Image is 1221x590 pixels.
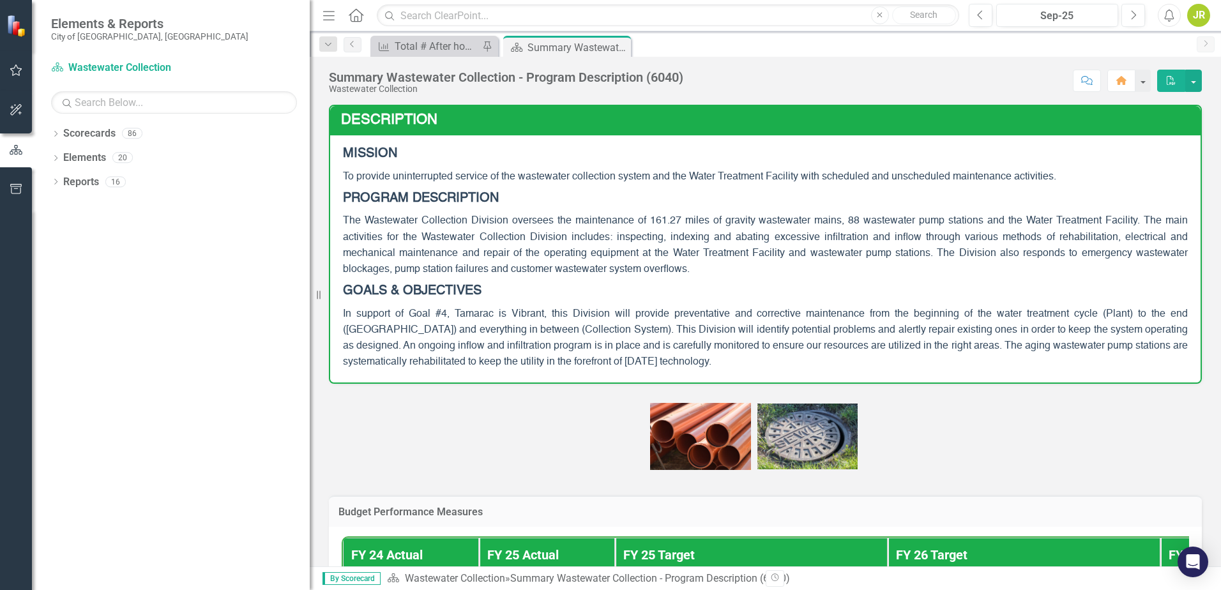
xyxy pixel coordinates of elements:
[343,192,499,205] strong: PROGRAM DESCRIPTION
[112,153,133,163] div: 20
[51,16,248,31] span: Elements & Reports
[63,151,106,165] a: Elements
[63,175,99,190] a: Reports
[338,506,1192,518] h3: Budget Performance Measures
[374,38,479,54] a: Total # After hours emergency Call Outs
[51,91,297,114] input: Search Below...
[996,4,1118,27] button: Sep-25
[343,147,397,160] strong: MISSION
[6,14,29,36] img: ClearPoint Strategy
[757,404,858,469] img: sewer-3305945_640.jpg
[892,6,956,24] button: Search
[322,572,381,585] span: By Scorecard
[910,10,937,20] span: Search
[527,40,628,56] div: Summary Wastewater Collection - Program Description (6040)
[329,70,683,84] div: Summary Wastewater Collection - Program Description (6040)
[405,572,505,584] a: Wastewater Collection
[122,128,142,139] div: 86
[1001,8,1114,24] div: Sep-25
[1187,4,1210,27] button: JR
[395,38,479,54] div: Total # After hours emergency Call Outs
[63,126,116,141] a: Scorecards
[1178,547,1208,577] div: Open Intercom Messenger
[51,61,211,75] a: Wastewater Collection
[377,4,959,27] input: Search ClearPoint...
[343,285,482,298] strong: GOALS & OBJECTIVES
[343,172,1056,182] span: To provide uninterrupted service of the wastewater collection system and the Water Treatment Faci...
[650,403,751,470] img: sewer-pipes-2259514_640.jpg
[387,571,814,586] div: »
[343,216,1188,274] span: The Wastewater Collection Division oversees the maintenance of 161.27 miles of gravity wastewater...
[105,176,126,187] div: 16
[329,84,683,94] div: Wastewater Collection
[343,309,1188,367] span: In support of Goal #4, Tamarac is Vibrant, this Division will provide preventative and corrective...
[51,31,248,42] small: City of [GEOGRAPHIC_DATA], [GEOGRAPHIC_DATA]
[341,112,1194,128] h3: Description
[510,572,790,584] div: Summary Wastewater Collection - Program Description (6040)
